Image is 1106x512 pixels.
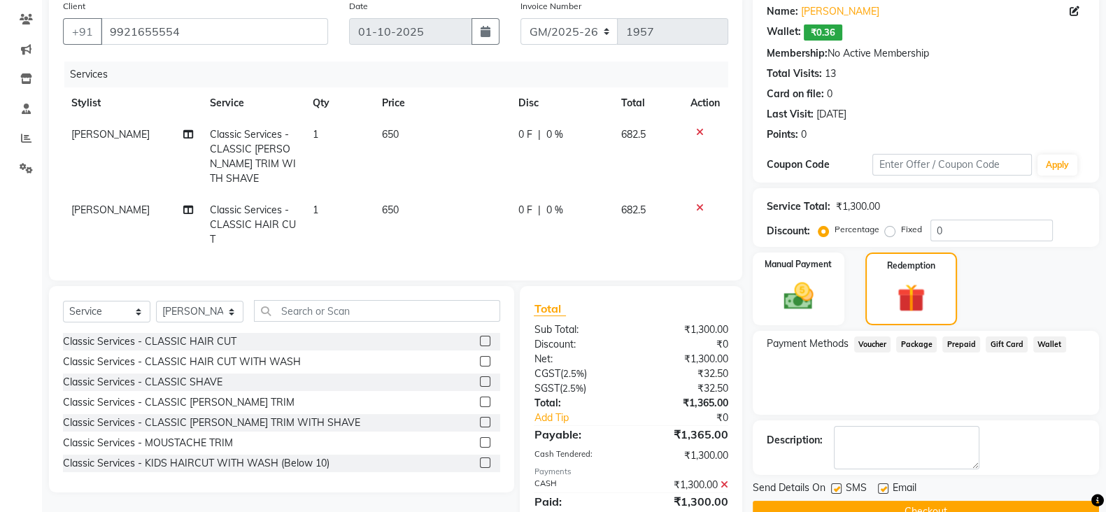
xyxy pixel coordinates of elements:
button: +91 [63,18,102,45]
div: Classic Services - CLASSIC [PERSON_NAME] TRIM WITH SHAVE [63,415,360,430]
th: Service [201,87,304,119]
span: Classic Services - CLASSIC [PERSON_NAME] TRIM WITH SHAVE [210,128,296,185]
span: 0 F [518,203,532,218]
div: ₹1,365.00 [631,426,739,443]
span: CGST [534,367,560,380]
div: Classic Services - CLASSIC [PERSON_NAME] TRIM [63,395,295,410]
div: Sub Total: [523,322,631,337]
div: ₹1,300.00 [631,478,739,492]
span: 1 [313,128,318,141]
th: Price [374,87,510,119]
div: Name: [767,4,798,19]
div: ₹1,300.00 [631,448,739,463]
div: ( ) [523,381,631,396]
div: Membership: [767,46,828,61]
th: Stylist [63,87,201,119]
input: Search by Name/Mobile/Email/Code [101,18,328,45]
div: Cash Tendered: [523,448,631,463]
th: Total [613,87,682,119]
div: Classic Services - CLASSIC HAIR CUT WITH WASH [63,355,301,369]
div: ₹0 [649,411,739,425]
span: 2.5% [562,368,583,379]
span: 0 % [546,203,563,218]
div: Discount: [523,337,631,352]
span: 0 F [518,127,532,142]
div: ₹32.50 [631,367,739,381]
a: Add Tip [523,411,648,425]
div: ₹1,365.00 [631,396,739,411]
span: 1 [313,204,318,216]
div: Points: [767,127,798,142]
span: Send Details On [753,481,825,498]
label: Percentage [835,223,879,236]
div: 13 [825,66,836,81]
span: Wallet [1033,336,1066,353]
span: Gift Card [986,336,1028,353]
img: _cash.svg [774,279,822,313]
div: Coupon Code [767,157,873,172]
span: 0 % [546,127,563,142]
div: ₹1,300.00 [631,322,739,337]
span: Email [893,481,916,498]
div: No Active Membership [767,46,1085,61]
div: Payments [534,466,728,478]
span: [PERSON_NAME] [71,128,150,141]
div: ₹32.50 [631,381,739,396]
span: 650 [382,128,399,141]
div: 0 [801,127,807,142]
div: Total: [523,396,631,411]
div: Net: [523,352,631,367]
label: Manual Payment [765,258,832,271]
label: Redemption [887,259,935,272]
th: Disc [510,87,613,119]
div: Classic Services - MOUSTACHE TRIM [63,436,233,450]
input: Enter Offer / Coupon Code [872,154,1032,176]
span: SMS [846,481,867,498]
div: Classic Services - CLASSIC SHAVE [63,375,222,390]
div: Card on file: [767,87,824,101]
div: [DATE] [816,107,846,122]
div: Last Visit: [767,107,814,122]
div: Description: [767,433,823,448]
div: 0 [827,87,832,101]
span: 682.5 [621,128,646,141]
div: Paid: [523,493,631,510]
span: Prepaid [942,336,980,353]
div: Classic Services - KIDS HAIRCUT WITH WASH (Below 10) [63,456,329,471]
span: Total [534,301,566,316]
div: ₹0 [631,337,739,352]
div: Classic Services - CLASSIC HAIR CUT [63,334,236,349]
span: | [538,203,541,218]
div: Wallet: [767,24,801,41]
span: Classic Services - CLASSIC HAIR CUT [210,204,296,246]
th: Action [682,87,728,119]
span: ₹0.36 [804,24,842,41]
div: ₹1,300.00 [836,199,880,214]
span: 682.5 [621,204,646,216]
div: ₹1,300.00 [631,352,739,367]
div: ₹1,300.00 [631,493,739,510]
div: Payable: [523,426,631,443]
span: SGST [534,382,559,394]
div: Total Visits: [767,66,822,81]
span: 2.5% [562,383,583,394]
img: _gift.svg [888,280,934,315]
div: ( ) [523,367,631,381]
a: [PERSON_NAME] [801,4,879,19]
div: Service Total: [767,199,830,214]
th: Qty [304,87,373,119]
span: Package [896,336,937,353]
label: Fixed [901,223,922,236]
input: Search or Scan [254,300,500,322]
div: Discount: [767,224,810,239]
span: 650 [382,204,399,216]
span: Voucher [854,336,891,353]
span: Payment Methods [767,336,849,351]
div: Services [64,62,739,87]
button: Apply [1037,155,1077,176]
span: | [538,127,541,142]
div: CASH [523,478,631,492]
span: [PERSON_NAME] [71,204,150,216]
